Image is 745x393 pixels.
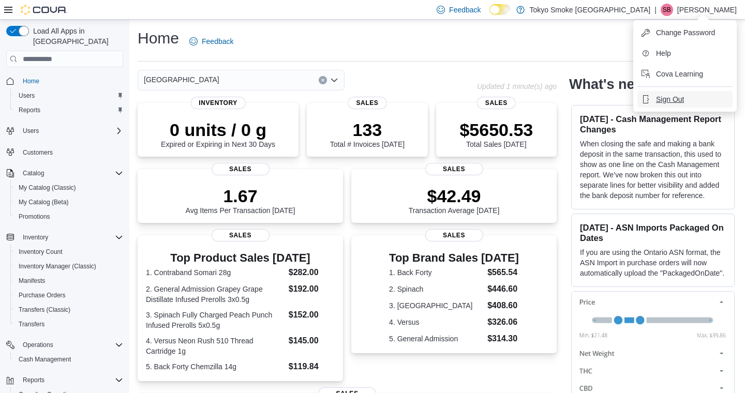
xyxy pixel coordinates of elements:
a: Purchase Orders [14,289,70,301]
span: Sales [348,97,386,109]
button: Purchase Orders [10,288,127,303]
div: Expired or Expiring in Next 30 Days [161,119,275,148]
p: When closing the safe and making a bank deposit in the same transaction, this used to show as one... [580,139,726,201]
a: Manifests [14,275,49,287]
dd: $282.00 [289,266,335,279]
span: Users [19,125,123,137]
dt: 2. General Admission Grapey Grape Distillate Infused Prerolls 3x0.5g [146,284,285,305]
span: Sales [477,97,516,109]
button: Open list of options [330,76,338,84]
a: Transfers (Classic) [14,304,74,316]
h3: Top Product Sales [DATE] [146,252,335,264]
span: Transfers [19,320,44,328]
div: Total Sales [DATE] [459,119,533,148]
button: Inventory [2,230,127,245]
dt: 5. Back Forty Chemzilla 14g [146,361,285,372]
span: Purchase Orders [19,291,66,299]
h3: [DATE] - ASN Imports Packaged On Dates [580,222,726,243]
button: Catalog [19,167,48,179]
span: Help [656,48,671,58]
button: Manifests [10,274,127,288]
p: $5650.53 [459,119,533,140]
span: Transfers (Classic) [19,306,70,314]
span: My Catalog (Beta) [19,198,69,206]
span: Reports [14,104,123,116]
dt: 5. General Admission [389,334,483,344]
span: Cash Management [19,355,71,364]
span: Users [19,92,35,100]
dd: $192.00 [289,283,335,295]
span: Users [23,127,39,135]
a: Cash Management [14,353,75,366]
button: Operations [2,338,127,352]
dd: $326.06 [487,316,519,328]
dd: $145.00 [289,335,335,347]
button: Users [2,124,127,138]
a: Promotions [14,210,54,223]
button: Reports [10,103,127,117]
span: Feedback [202,36,233,47]
dd: $408.60 [487,299,519,312]
a: My Catalog (Classic) [14,182,80,194]
dt: 1. Back Forty [389,267,483,278]
button: Transfers (Classic) [10,303,127,317]
button: Inventory [19,231,52,244]
span: Catalog [23,169,44,177]
span: Sign Out [656,94,684,104]
span: Reports [19,374,123,386]
span: Purchase Orders [14,289,123,301]
span: Inventory Count [19,248,63,256]
span: My Catalog (Classic) [14,182,123,194]
button: Reports [19,374,49,386]
dt: 3. [GEOGRAPHIC_DATA] [389,300,483,311]
span: Customers [19,145,123,158]
span: Transfers (Classic) [14,304,123,316]
span: Users [14,89,123,102]
span: Sales [425,163,483,175]
span: Inventory [19,231,123,244]
span: Inventory [190,97,246,109]
span: My Catalog (Classic) [19,184,76,192]
span: Operations [23,341,53,349]
span: Inventory Manager (Classic) [14,260,123,273]
button: Change Password [637,24,733,41]
a: Inventory Manager (Classic) [14,260,100,273]
span: Inventory Count [14,246,123,258]
div: Total # Invoices [DATE] [330,119,405,148]
dt: 4. Versus Neon Rush 510 Thread Cartridge 1g [146,336,285,356]
span: SB [663,4,671,16]
h3: Top Brand Sales [DATE] [389,252,519,264]
span: Catalog [19,167,123,179]
button: Sign Out [637,91,733,108]
span: Promotions [19,213,50,221]
span: Customers [23,148,53,157]
dt: 3. Spinach Fully Charged Peach Punch Infused Prerolls 5x0.5g [146,310,285,330]
a: Reports [14,104,44,116]
a: Inventory Count [14,246,67,258]
span: My Catalog (Beta) [14,196,123,208]
p: $42.49 [409,186,500,206]
p: 1.67 [186,186,295,206]
span: Sales [212,229,270,241]
span: Sales [212,163,270,175]
a: Users [14,89,39,102]
span: Operations [19,339,123,351]
span: Inventory [23,233,48,241]
p: If you are using the Ontario ASN format, the ASN Import in purchase orders will now automatically... [580,247,726,278]
div: Avg Items Per Transaction [DATE] [186,186,295,215]
button: Clear input [319,76,327,84]
span: Change Password [656,27,715,38]
span: Cash Management [14,353,123,366]
span: Home [23,77,39,85]
button: Operations [19,339,57,351]
button: Reports [2,373,127,387]
span: Reports [23,376,44,384]
p: Updated 1 minute(s) ago [477,82,557,90]
a: Feedback [185,31,237,52]
button: Help [637,45,733,62]
button: Cova Learning [637,66,733,82]
p: 0 units / 0 g [161,119,275,140]
p: | [654,4,657,16]
span: [GEOGRAPHIC_DATA] [144,73,219,86]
